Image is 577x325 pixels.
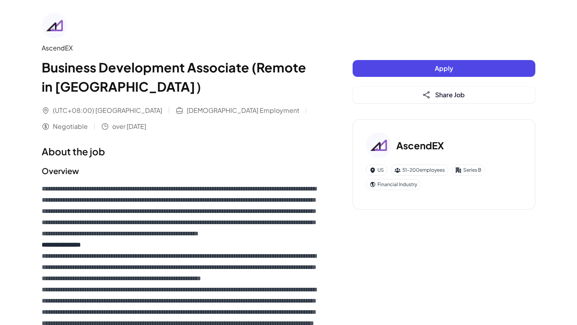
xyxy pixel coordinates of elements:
h1: Business Development Associate (Remote in [GEOGRAPHIC_DATA]） [42,58,321,96]
h2: Overview [42,165,321,177]
button: Share Job [353,86,535,103]
div: 51-200 employees [391,165,448,176]
h1: About the job [42,144,321,158]
span: Apply [435,64,453,72]
div: Financial Industry [366,179,421,190]
span: Negotiable [53,122,88,131]
button: Apply [353,60,535,77]
h3: AscendEX [396,138,444,152]
div: US [366,165,387,176]
span: (UTC+08:00) [GEOGRAPHIC_DATA] [53,106,162,115]
span: over [DATE] [112,122,146,131]
span: [DEMOGRAPHIC_DATA] Employment [187,106,299,115]
div: AscendEX [42,43,321,53]
span: Share Job [435,90,465,99]
img: As [42,13,67,38]
img: As [366,132,391,158]
div: Series B [452,165,485,176]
